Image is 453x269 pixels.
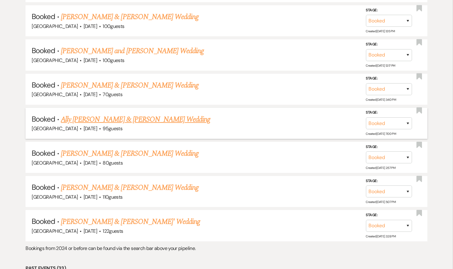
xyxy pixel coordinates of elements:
[61,45,204,57] a: [PERSON_NAME] and [PERSON_NAME] Wedding
[103,125,122,132] span: 95 guests
[61,114,211,125] a: Ally [PERSON_NAME] & [PERSON_NAME] Wedding
[366,144,412,150] label: Stage:
[84,125,97,132] span: [DATE]
[32,57,78,64] span: [GEOGRAPHIC_DATA]
[366,7,412,14] label: Stage:
[84,91,97,98] span: [DATE]
[32,194,78,200] span: [GEOGRAPHIC_DATA]
[366,132,396,136] span: Created: [DATE] 7:00 PM
[32,91,78,98] span: [GEOGRAPHIC_DATA]
[366,166,396,170] span: Created: [DATE] 2:57 PM
[103,160,123,166] span: 80 guests
[32,12,55,21] span: Booked
[61,182,199,193] a: [PERSON_NAME] & [PERSON_NAME] Wedding
[32,125,78,132] span: [GEOGRAPHIC_DATA]
[366,109,412,116] label: Stage:
[84,23,97,29] span: [DATE]
[84,160,97,166] span: [DATE]
[32,216,55,226] span: Booked
[26,244,427,252] p: Bookings from 2024 or before can be found via the search bar above your pipeline.
[84,57,97,64] span: [DATE]
[32,46,55,55] span: Booked
[103,194,122,200] span: 110 guests
[32,114,55,124] span: Booked
[32,80,55,90] span: Booked
[61,80,199,91] a: [PERSON_NAME] & [PERSON_NAME] Wedding
[103,57,124,64] span: 100 guests
[366,212,412,219] label: Stage:
[366,75,412,82] label: Stage:
[366,200,396,204] span: Created: [DATE] 5:07 PM
[61,148,199,159] a: [PERSON_NAME] & [PERSON_NAME] Wedding
[32,23,78,29] span: [GEOGRAPHIC_DATA]
[61,11,199,22] a: [PERSON_NAME] & [PERSON_NAME] Wedding
[32,160,78,166] span: [GEOGRAPHIC_DATA]
[366,178,412,185] label: Stage:
[61,216,200,227] a: [PERSON_NAME] & [PERSON_NAME]' Wedding
[366,29,395,33] span: Created: [DATE] 1:35 PM
[32,182,55,192] span: Booked
[103,23,124,29] span: 100 guests
[32,148,55,158] span: Booked
[84,194,97,200] span: [DATE]
[366,234,396,238] span: Created: [DATE] 3:28 PM
[103,91,122,98] span: 70 guests
[366,41,412,48] label: Stage:
[366,64,395,68] span: Created: [DATE] 12:17 PM
[366,98,396,102] span: Created: [DATE] 3:40 PM
[84,228,97,234] span: [DATE]
[32,228,78,234] span: [GEOGRAPHIC_DATA]
[103,228,123,234] span: 122 guests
